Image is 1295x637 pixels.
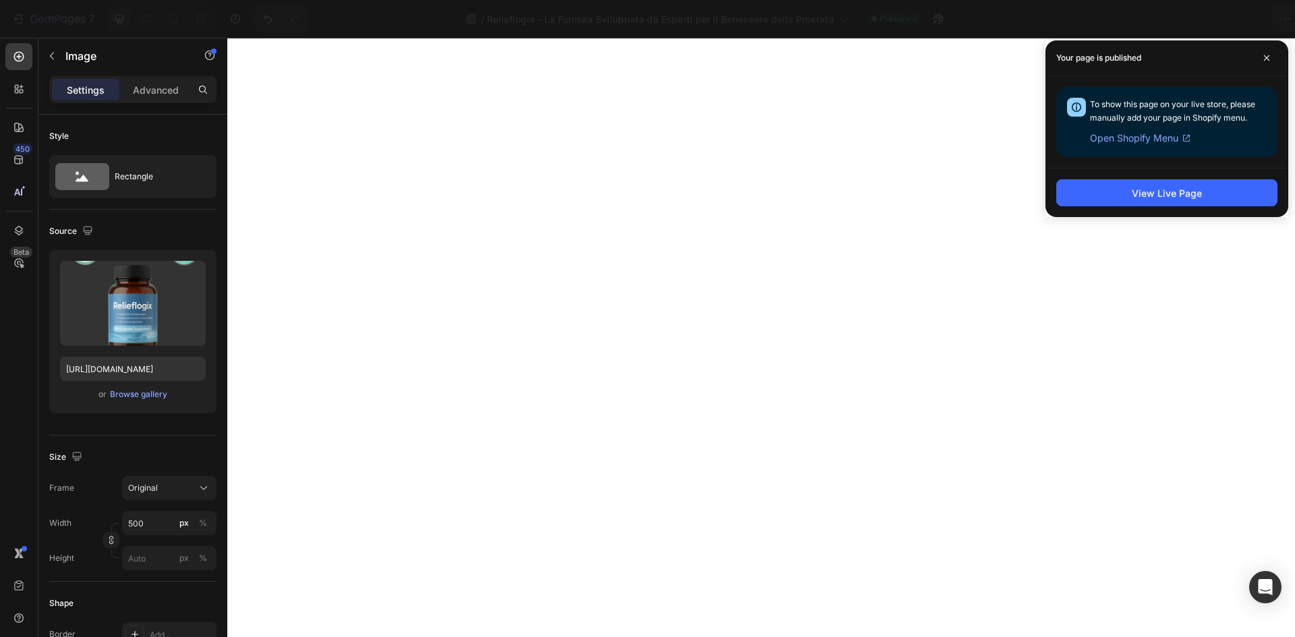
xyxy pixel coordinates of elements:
[1167,13,1189,25] span: Save
[122,546,217,570] input: px%
[880,13,917,25] span: Published
[65,48,180,64] p: Image
[176,550,192,566] button: %
[254,5,309,32] div: Undo/Redo
[227,38,1295,637] iframe: Design area
[1155,5,1200,32] button: Save
[1056,179,1277,206] button: View Live Page
[98,386,107,402] span: or
[179,517,189,529] div: px
[60,357,206,381] input: https://example.com/image.jpg
[199,552,207,564] div: %
[128,482,158,494] span: Original
[115,161,197,192] div: Rectangle
[49,448,85,466] div: Size
[1217,12,1250,26] div: Publish
[487,12,834,26] span: Relieflogix - La Formula Sviluppata da Esperti per il Benessere della Prostata
[481,12,484,26] span: /
[1090,130,1178,146] span: Open Shopify Menu
[5,5,100,32] button: 7
[49,597,74,609] div: Shape
[10,247,32,257] div: Beta
[1090,99,1255,123] span: To show this page on your live store, please manually add your page in Shopify menu.
[49,517,71,529] label: Width
[133,83,179,97] p: Advanced
[67,83,105,97] p: Settings
[176,515,192,531] button: %
[179,552,189,564] div: px
[122,511,217,535] input: px%
[49,130,69,142] div: Style
[195,515,211,531] button: px
[122,476,217,500] button: Original
[49,482,74,494] label: Frame
[1249,571,1282,603] div: Open Intercom Messenger
[195,550,211,566] button: px
[109,388,168,401] button: Browse gallery
[1205,5,1262,32] button: Publish
[1056,51,1141,65] p: Your page is published
[13,144,32,154] div: 450
[110,388,167,400] div: Browse gallery
[199,517,207,529] div: %
[49,552,74,564] label: Height
[60,261,206,346] img: preview-image
[88,11,94,27] p: 7
[49,222,96,241] div: Source
[1132,186,1202,200] div: View Live Page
